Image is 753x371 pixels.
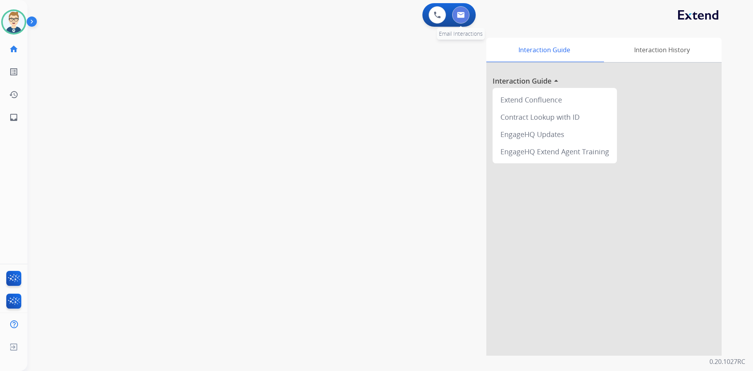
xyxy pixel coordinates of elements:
[439,30,483,37] span: Email Interactions
[9,67,18,77] mat-icon: list_alt
[496,143,614,160] div: EngageHQ Extend Agent Training
[486,38,602,62] div: Interaction Guide
[496,126,614,143] div: EngageHQ Updates
[602,38,722,62] div: Interaction History
[9,90,18,99] mat-icon: history
[496,108,614,126] div: Contract Lookup with ID
[9,44,18,54] mat-icon: home
[3,11,25,33] img: avatar
[709,357,745,366] p: 0.20.1027RC
[9,113,18,122] mat-icon: inbox
[496,91,614,108] div: Extend Confluence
